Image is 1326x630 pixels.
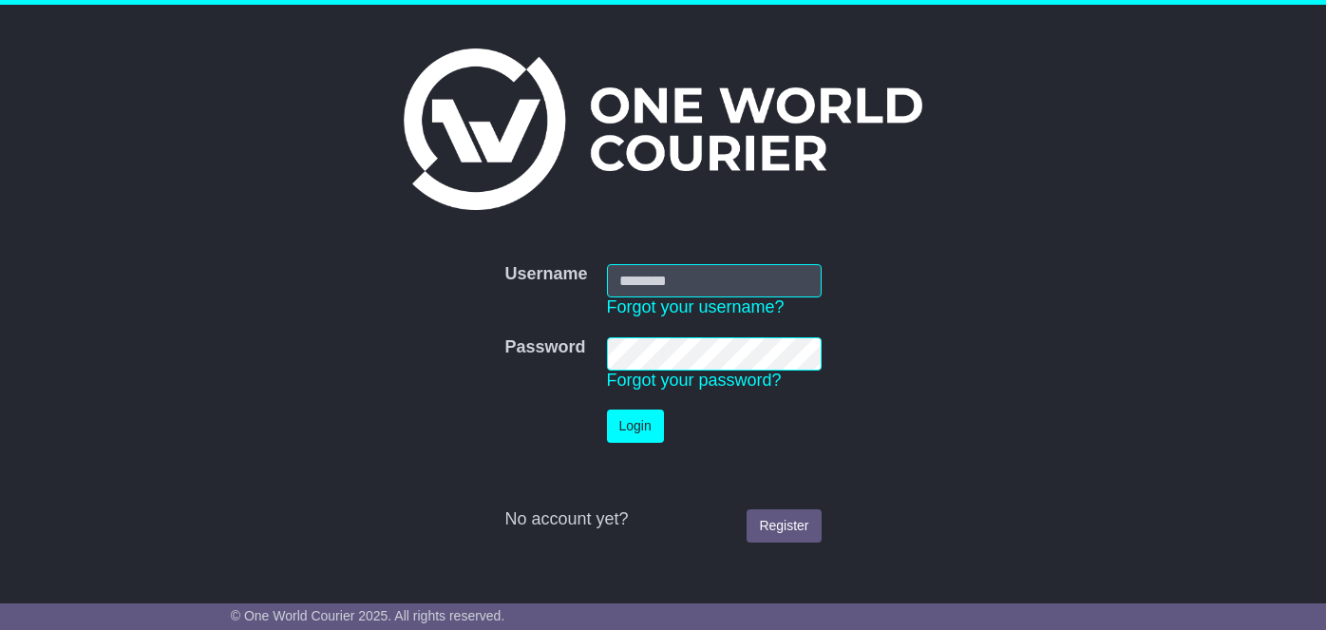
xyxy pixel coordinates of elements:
[504,509,821,530] div: No account yet?
[404,48,922,210] img: One World
[231,608,505,623] span: © One World Courier 2025. All rights reserved.
[504,337,585,358] label: Password
[607,410,664,443] button: Login
[504,264,587,285] label: Username
[607,371,782,390] a: Forgot your password?
[747,509,821,543] a: Register
[607,297,785,316] a: Forgot your username?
